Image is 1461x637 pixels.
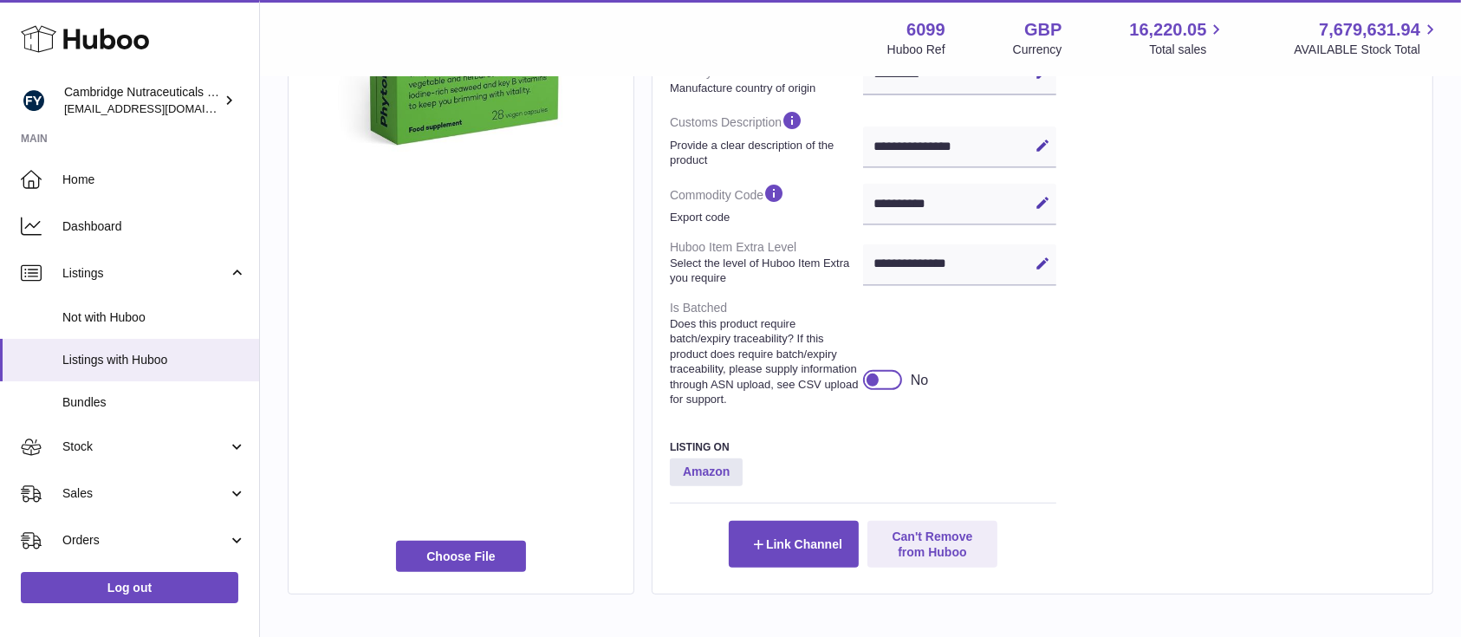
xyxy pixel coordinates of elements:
strong: Provide a clear description of the product [670,138,859,168]
span: Bundles [62,394,246,411]
div: Cambridge Nutraceuticals Ltd [64,84,220,117]
a: 7,679,631.94 AVAILABLE Stock Total [1294,18,1440,58]
strong: GBP [1024,18,1062,42]
span: AVAILABLE Stock Total [1294,42,1440,58]
dt: Huboo Item Extra Level [670,232,863,293]
span: 16,220.05 [1129,18,1206,42]
strong: Does this product require batch/expiry traceability? If this product does require batch/expiry tr... [670,316,859,407]
img: internalAdmin-6099@internal.huboo.com [21,88,47,114]
strong: 6099 [906,18,945,42]
a: Log out [21,572,238,603]
span: 7,679,631.94 [1319,18,1420,42]
span: Not with Huboo [62,309,246,326]
button: Link Channel [729,521,859,568]
span: [EMAIL_ADDRESS][DOMAIN_NAME] [64,101,255,115]
div: No [911,371,928,390]
div: Currency [1013,42,1062,58]
strong: Export code [670,210,859,225]
span: Home [62,172,246,188]
dt: Country of Manufacture [670,57,863,102]
span: Orders [62,532,228,549]
strong: Select the level of Huboo Item Extra you require [670,256,859,286]
span: Listings with Huboo [62,352,246,368]
strong: Amazon [670,458,743,486]
span: Sales [62,485,228,502]
dt: Is Batched [670,293,863,414]
button: Can't Remove from Huboo [867,521,997,568]
div: Huboo Ref [887,42,945,58]
span: Dashboard [62,218,246,235]
span: Stock [62,439,228,455]
strong: Manufacture country of origin [670,81,859,96]
span: Total sales [1149,42,1226,58]
a: 16,220.05 Total sales [1129,18,1226,58]
span: Choose File [396,541,526,572]
dt: Customs Description [670,102,863,174]
dt: Commodity Code [670,175,863,232]
span: Listings [62,265,228,282]
h3: Listing On [670,440,1056,454]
